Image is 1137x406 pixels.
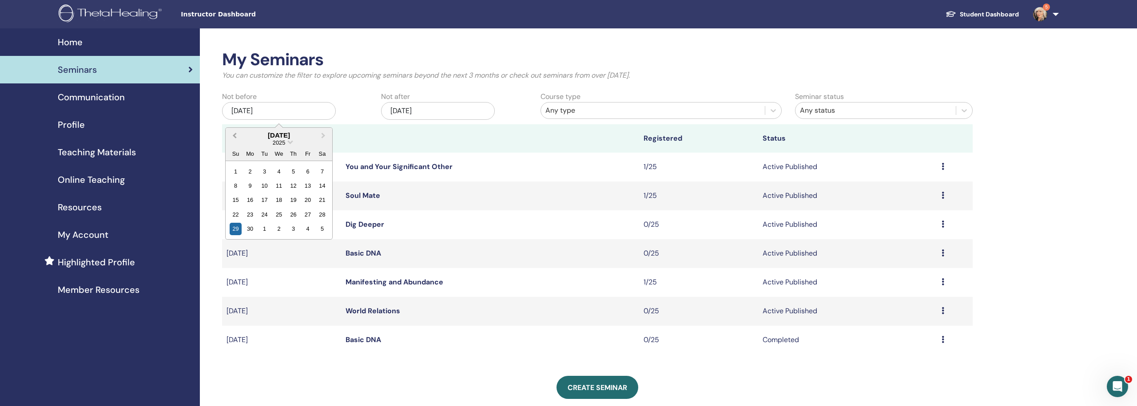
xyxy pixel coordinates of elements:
[287,209,299,221] div: Choose Thursday, June 26th, 2025
[639,124,758,153] th: Registered
[287,180,299,192] div: Choose Thursday, June 12th, 2025
[946,10,956,18] img: graduation-cap-white.svg
[222,50,973,70] h2: My Seminars
[1033,7,1047,21] img: default.jpg
[258,194,270,206] div: Choose Tuesday, June 17th, 2025
[381,91,410,102] label: Not after
[938,6,1026,23] a: Student Dashboard
[287,147,299,159] div: Th
[227,129,241,143] button: Previous Month
[302,165,314,177] div: Choose Friday, June 6th, 2025
[273,223,285,235] div: Choose Wednesday, July 2nd, 2025
[639,297,758,326] td: 0/25
[230,223,242,235] div: Choose Sunday, June 29th, 2025
[244,165,256,177] div: Choose Monday, June 2nd, 2025
[258,209,270,221] div: Choose Tuesday, June 24th, 2025
[346,335,381,344] a: Basic DNA
[639,153,758,181] td: 1/25
[639,268,758,297] td: 1/25
[222,326,341,355] td: [DATE]
[1107,376,1128,397] iframe: Intercom live chat
[302,180,314,192] div: Choose Friday, June 13th, 2025
[639,239,758,268] td: 0/25
[316,180,328,192] div: Choose Saturday, June 14th, 2025
[58,118,85,131] span: Profile
[273,139,285,146] span: 2025
[58,63,97,76] span: Seminars
[758,239,937,268] td: Active Published
[222,91,257,102] label: Not before
[230,147,242,159] div: Su
[287,194,299,206] div: Choose Thursday, June 19th, 2025
[58,228,108,241] span: My Account
[316,209,328,221] div: Choose Saturday, June 28th, 2025
[230,180,242,192] div: Choose Sunday, June 8th, 2025
[639,181,758,210] td: 1/25
[541,91,580,102] label: Course type
[316,165,328,177] div: Choose Saturday, June 7th, 2025
[273,209,285,221] div: Choose Wednesday, June 25th, 2025
[225,127,333,240] div: Choose Date
[222,181,341,210] td: [DATE]
[181,10,314,19] span: Instructor Dashboard
[258,223,270,235] div: Choose Tuesday, July 1st, 2025
[639,326,758,355] td: 0/25
[222,153,341,181] td: [DATE]
[58,173,125,186] span: Online Teaching
[230,165,242,177] div: Choose Sunday, June 1st, 2025
[287,223,299,235] div: Choose Thursday, July 3rd, 2025
[346,220,384,229] a: Dig Deeper
[557,376,638,399] a: Create seminar
[59,4,165,24] img: logo.png
[258,180,270,192] div: Choose Tuesday, June 10th, 2025
[316,223,328,235] div: Choose Saturday, July 5th, 2025
[1043,4,1050,11] span: 5
[222,297,341,326] td: [DATE]
[795,91,844,102] label: Seminar status
[244,209,256,221] div: Choose Monday, June 23rd, 2025
[273,147,285,159] div: We
[381,102,495,120] div: [DATE]
[244,147,256,159] div: Mo
[758,268,937,297] td: Active Published
[58,146,136,159] span: Teaching Materials
[302,209,314,221] div: Choose Friday, June 27th, 2025
[302,147,314,159] div: Fr
[346,248,381,258] a: Basic DNA
[244,194,256,206] div: Choose Monday, June 16th, 2025
[316,147,328,159] div: Sa
[222,70,973,81] p: You can customize the filter to explore upcoming seminars beyond the next 3 months or check out s...
[302,194,314,206] div: Choose Friday, June 20th, 2025
[222,102,336,120] div: [DATE]
[639,210,758,239] td: 0/25
[58,283,139,296] span: Member Resources
[58,35,83,49] span: Home
[230,209,242,221] div: Choose Sunday, June 22nd, 2025
[545,105,760,116] div: Any type
[244,223,256,235] div: Choose Monday, June 30th, 2025
[222,239,341,268] td: [DATE]
[244,180,256,192] div: Choose Monday, June 9th, 2025
[273,165,285,177] div: Choose Wednesday, June 4th, 2025
[758,326,937,355] td: Completed
[226,131,332,139] div: [DATE]
[346,306,400,315] a: World Relations
[317,129,331,143] button: Next Month
[273,180,285,192] div: Choose Wednesday, June 11th, 2025
[228,164,329,236] div: Month June, 2025
[346,162,453,171] a: You and Your Significant Other
[758,153,937,181] td: Active Published
[58,256,135,269] span: Highlighted Profile
[222,124,341,153] th: Seminar
[58,91,125,104] span: Communication
[258,147,270,159] div: Tu
[222,210,341,239] td: [DATE]
[230,194,242,206] div: Choose Sunday, June 15th, 2025
[758,124,937,153] th: Status
[316,194,328,206] div: Choose Saturday, June 21st, 2025
[58,201,102,214] span: Resources
[758,181,937,210] td: Active Published
[568,383,627,392] span: Create seminar
[258,165,270,177] div: Choose Tuesday, June 3rd, 2025
[222,268,341,297] td: [DATE]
